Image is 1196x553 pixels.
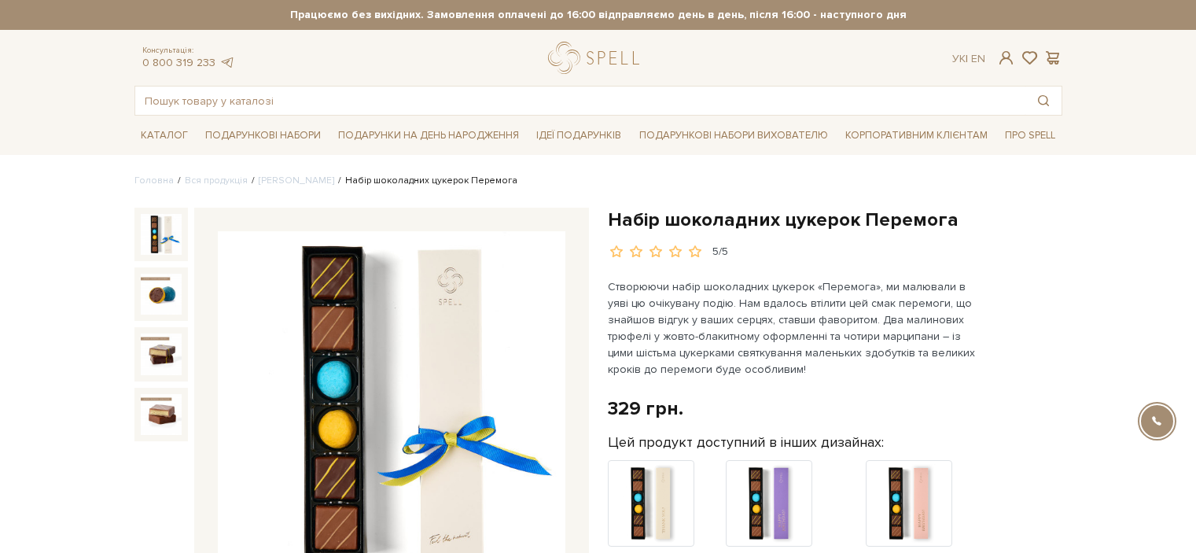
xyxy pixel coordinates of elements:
[726,460,812,547] img: Продукт
[608,433,884,452] label: Цей продукт доступний в інших дизайнах:
[185,175,248,186] a: Вся продукція
[633,122,834,149] a: Подарункові набори вихователю
[259,175,334,186] a: [PERSON_NAME]
[142,56,215,69] a: 0 800 319 233
[141,394,182,435] img: Набір шоколадних цукерок Перемога
[142,46,235,56] span: Консультація:
[135,87,1025,115] input: Пошук товару у каталозі
[334,174,517,188] li: Набір шоколадних цукерок Перемога
[971,52,985,65] a: En
[608,208,1062,232] h1: Набір шоколадних цукерок Перемога
[712,245,728,260] div: 5/5
[548,42,646,74] a: logo
[966,52,968,65] span: |
[332,124,525,148] a: Подарунки на День народження
[199,124,327,148] a: Подарункові набори
[134,8,1062,22] strong: Працюємо без вихідних. Замовлення оплачені до 16:00 відправляємо день в день, після 16:00 - насту...
[608,460,694,547] img: Продукт
[141,274,182,315] img: Набір шоколадних цукерок Перемога
[952,52,985,66] div: Ук
[999,124,1062,148] a: Про Spell
[141,334,182,374] img: Набір шоколадних цукерок Перемога
[866,460,952,547] img: Продукт
[608,396,683,421] div: 329 грн.
[141,214,182,255] img: Набір шоколадних цукерок Перемога
[530,124,627,148] a: Ідеї подарунків
[1025,87,1062,115] button: Пошук товару у каталозі
[839,122,994,149] a: Корпоративним клієнтам
[608,278,977,378] p: Створюючи набір шоколадних цукерок «Перемога», ми малювали в уяві цю очікувану подію. Нам вдалось...
[134,124,194,148] a: Каталог
[219,56,235,69] a: telegram
[134,175,174,186] a: Головна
